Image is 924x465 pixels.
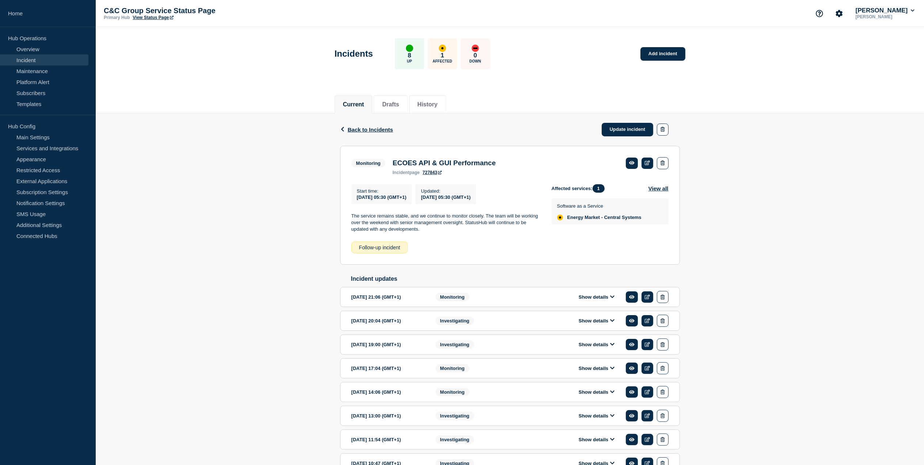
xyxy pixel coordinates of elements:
[393,159,496,167] h3: ECOES API & GUI Performance
[577,318,617,324] button: Show details
[577,389,617,395] button: Show details
[104,15,130,20] p: Primary Hub
[351,242,408,253] div: Follow-up incident
[104,7,250,15] p: C&C Group Service Status Page
[436,388,469,396] span: Monitoring
[557,215,563,220] div: affected
[133,15,173,20] a: View Status Page
[577,294,617,300] button: Show details
[335,49,373,59] h1: Incidents
[436,317,474,325] span: Investigating
[351,434,425,446] div: [DATE] 11:54 (GMT+1)
[854,14,916,19] p: [PERSON_NAME]
[602,123,654,136] a: Update incident
[436,412,474,420] span: Investigating
[436,293,469,301] span: Monitoring
[348,126,393,133] span: Back to Incidents
[418,101,438,108] button: History
[351,213,540,233] p: The service remains stable, and we continue to monitor closely. The team will be working over the...
[351,291,425,303] div: [DATE] 21:06 (GMT+1)
[357,188,407,194] p: Start time :
[436,435,474,444] span: Investigating
[423,170,442,175] a: 727843
[436,340,474,349] span: Investigating
[552,184,608,193] span: Affected services:
[567,215,642,220] span: Energy Market - Central Systems
[408,52,411,59] p: 8
[382,101,399,108] button: Drafts
[393,170,410,175] span: incident
[406,45,413,52] div: up
[557,203,642,209] p: Software as a Service
[351,410,425,422] div: [DATE] 13:00 (GMT+1)
[640,47,685,61] a: Add incident
[393,170,420,175] p: page
[351,386,425,398] div: [DATE] 14:06 (GMT+1)
[351,276,680,282] h2: Incident updates
[433,59,452,63] p: Affected
[343,101,364,108] button: Current
[357,194,407,200] span: [DATE] 05:30 (GMT+1)
[351,339,425,351] div: [DATE] 19:00 (GMT+1)
[472,45,479,52] div: down
[577,413,617,419] button: Show details
[439,45,446,52] div: affected
[421,188,471,194] p: Updated :
[407,59,412,63] p: Up
[340,126,393,133] button: Back to Incidents
[474,52,477,59] p: 0
[649,184,669,193] button: View all
[351,315,425,327] div: [DATE] 20:04 (GMT+1)
[577,436,617,443] button: Show details
[351,159,385,167] span: Monitoring
[469,59,481,63] p: Down
[421,194,471,200] div: [DATE] 05:30 (GMT+1)
[577,341,617,348] button: Show details
[577,365,617,371] button: Show details
[832,6,847,21] button: Account settings
[854,7,916,14] button: [PERSON_NAME]
[812,6,827,21] button: Support
[436,364,469,373] span: Monitoring
[441,52,444,59] p: 1
[593,184,605,193] span: 1
[351,362,425,374] div: [DATE] 17:04 (GMT+1)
